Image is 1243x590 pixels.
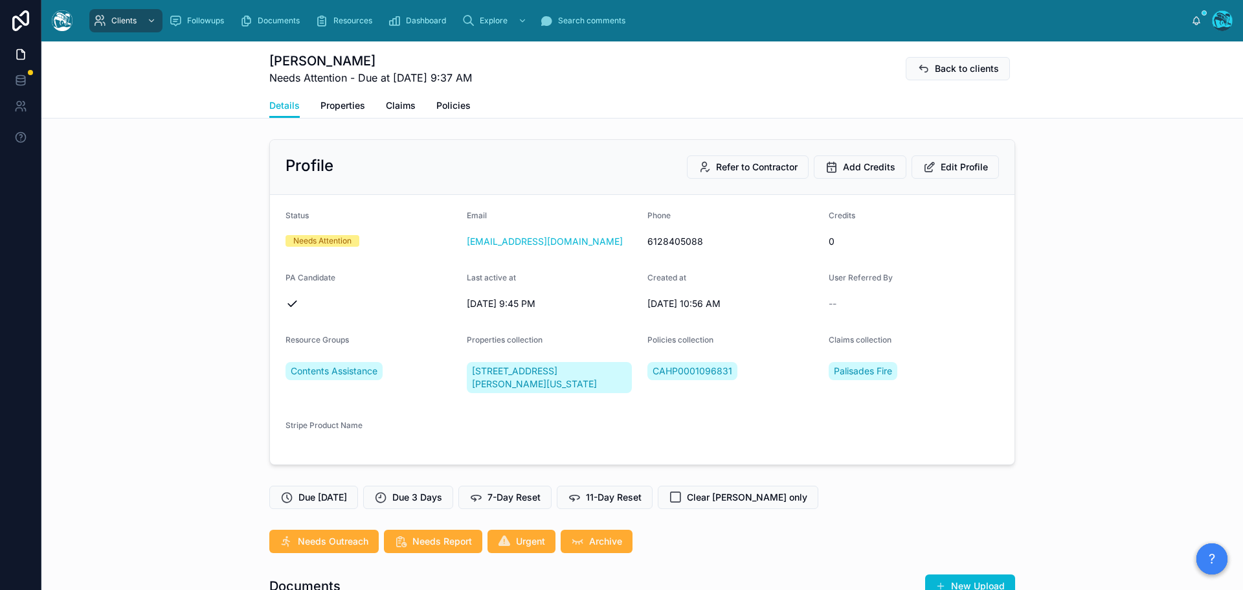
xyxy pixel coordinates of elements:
span: Archive [589,535,622,548]
span: Resource Groups [286,335,349,345]
span: Back to clients [935,62,999,75]
a: [STREET_ADDRESS][PERSON_NAME][US_STATE] [467,362,633,393]
button: Refer to Contractor [687,155,809,179]
button: Clear [PERSON_NAME] only [658,486,818,509]
a: Properties [320,94,365,120]
a: Contents Assistance [286,362,383,380]
div: Needs Attention [293,235,352,247]
span: Add Credits [843,161,895,174]
a: Palisades Fire [829,362,897,380]
span: Due 3 Days [392,491,442,504]
span: Needs Report [412,535,472,548]
a: Clients [89,9,162,32]
img: App logo [52,10,73,31]
span: Search comments [558,16,625,26]
h1: [PERSON_NAME] [269,52,472,70]
span: Needs Outreach [298,535,368,548]
span: Refer to Contractor [716,161,798,174]
span: Claims [386,99,416,112]
a: Details [269,94,300,119]
span: User Referred By [829,273,893,282]
h2: Profile [286,155,333,176]
span: 6128405088 [647,235,818,248]
div: scrollable content [83,6,1191,35]
span: [STREET_ADDRESS][PERSON_NAME][US_STATE] [472,365,627,391]
span: Resources [333,16,372,26]
span: -- [829,297,836,310]
a: Documents [236,9,309,32]
span: Stripe Product Name [286,420,363,430]
span: Palisades Fire [834,365,892,378]
button: Needs Report [384,530,482,553]
a: Claims [386,94,416,120]
a: Policies [436,94,471,120]
button: Add Credits [814,155,906,179]
a: Resources [311,9,381,32]
a: [EMAIL_ADDRESS][DOMAIN_NAME] [467,235,623,248]
span: Dashboard [406,16,446,26]
span: Created at [647,273,686,282]
span: 0 [829,235,1000,248]
span: [DATE] 10:56 AM [647,297,818,310]
span: Urgent [516,535,545,548]
span: Email [467,210,487,220]
a: Dashboard [384,9,455,32]
span: Explore [480,16,508,26]
span: Policies collection [647,335,713,345]
span: Claims collection [829,335,891,345]
span: CAHP0001096831 [653,365,732,378]
button: Urgent [487,530,555,553]
span: Status [286,210,309,220]
span: Clients [111,16,137,26]
span: Phone [647,210,671,220]
span: Contents Assistance [291,365,377,378]
a: Explore [458,9,533,32]
button: Back to clients [906,57,1010,80]
span: [DATE] 9:45 PM [467,297,638,310]
button: 11-Day Reset [557,486,653,509]
a: CAHP0001096831 [647,362,737,380]
span: PA Candidate [286,273,335,282]
a: Search comments [536,9,634,32]
span: Documents [258,16,300,26]
a: Followups [165,9,233,32]
button: Needs Outreach [269,530,379,553]
span: 11-Day Reset [586,491,642,504]
span: Due [DATE] [298,491,347,504]
span: Clear [PERSON_NAME] only [687,491,807,504]
button: Due 3 Days [363,486,453,509]
button: Edit Profile [912,155,999,179]
span: Details [269,99,300,112]
button: ? [1196,543,1227,574]
span: 7-Day Reset [487,491,541,504]
span: Needs Attention - Due at [DATE] 9:37 AM [269,70,472,85]
span: Followups [187,16,224,26]
button: Archive [561,530,633,553]
span: Credits [829,210,855,220]
span: Properties [320,99,365,112]
span: Policies [436,99,471,112]
button: 7-Day Reset [458,486,552,509]
span: Last active at [467,273,516,282]
span: Edit Profile [941,161,988,174]
span: Properties collection [467,335,543,345]
button: Due [DATE] [269,486,358,509]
